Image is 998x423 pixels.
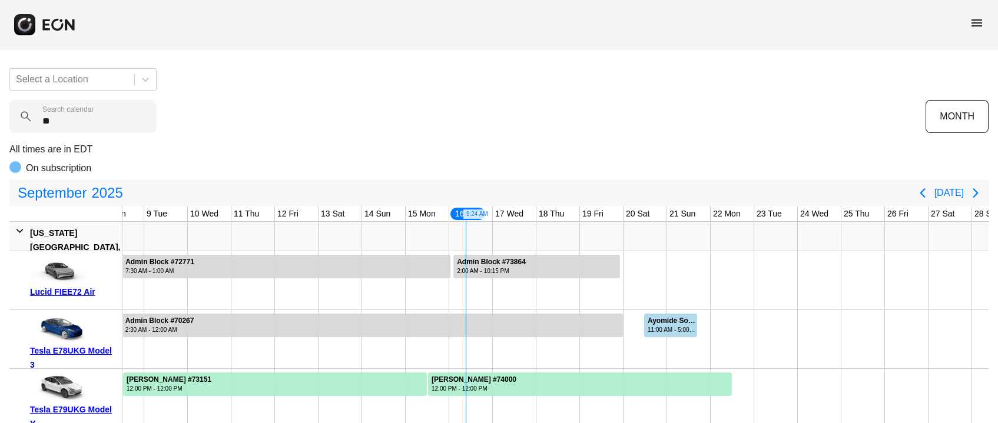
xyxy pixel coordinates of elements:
p: All times are in EDT [9,142,989,156]
div: 7:30 AM - 1:00 AM [125,267,194,275]
div: 24 Wed [798,206,831,221]
div: 9 Tue [144,206,170,221]
img: car [30,255,89,285]
div: 11:00 AM - 5:00 PM [648,325,697,334]
div: Rented for 7 days by Gopal Yadav Current status is rental [122,369,427,396]
div: 25 Thu [841,206,871,221]
div: [PERSON_NAME] #74000 [432,375,516,384]
div: 12 Fri [275,206,301,221]
span: menu [970,16,984,30]
div: 2:30 AM - 12:00 AM [125,325,194,334]
div: 23 Tue [754,206,784,221]
img: car [30,314,89,344]
p: On subscription [26,161,91,175]
div: 21 Sun [667,206,698,221]
div: Rented for 4 days by Admin Block Current status is rental [453,251,620,278]
div: Admin Block #70267 [125,317,194,325]
div: Lucid FIEE72 Air [30,285,118,299]
div: 12:00 PM - 12:00 PM [127,384,211,393]
div: 27 Sat [929,206,957,221]
div: 17 Wed [493,206,526,221]
div: 19 Fri [580,206,606,221]
div: Rented for 7 days by Gopal Yadav Current status is rental [427,369,732,396]
div: 16 Tue [449,206,486,221]
div: Admin Block #73864 [457,258,526,267]
div: 14 Sun [362,206,393,221]
div: 10 Wed [188,206,221,221]
div: Admin Block #72771 [125,258,194,267]
span: September [15,181,89,205]
div: 22 Mon [711,206,743,221]
div: 12:00 PM - 12:00 PM [432,384,516,393]
span: 2025 [89,181,125,205]
button: Previous page [911,181,934,205]
button: September2025 [11,181,130,205]
label: Search calendar [42,105,94,114]
div: 15 Mon [406,206,438,221]
button: MONTH [926,100,989,133]
div: 20 Sat [624,206,652,221]
button: Next page [964,181,987,205]
div: [PERSON_NAME] #73151 [127,375,211,384]
div: 2:00 AM - 10:15 PM [457,267,526,275]
div: Rented for 2 days by Ayomide Soleye Current status is open [644,310,698,337]
div: Ayomide Soleye #74014 [648,317,697,325]
button: [DATE] [934,182,964,204]
div: 18 Thu [536,206,566,221]
img: car [30,373,89,402]
div: Tesla E78UKG Model 3 [30,344,118,372]
div: 11 Thu [231,206,261,221]
div: 26 Fri [885,206,911,221]
div: [US_STATE][GEOGRAPHIC_DATA], [GEOGRAPHIC_DATA] [30,226,120,268]
div: 13 Sat [319,206,347,221]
